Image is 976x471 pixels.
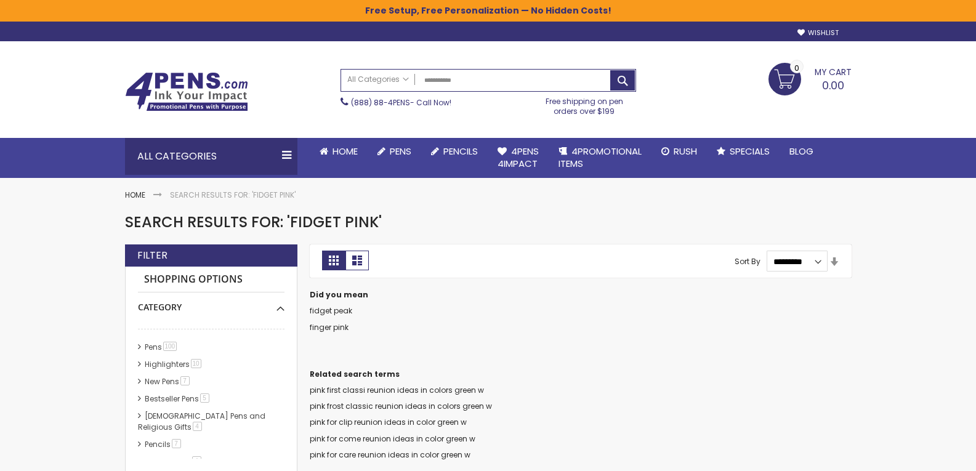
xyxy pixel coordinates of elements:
[180,376,190,385] span: 7
[822,78,844,93] span: 0.00
[351,97,451,108] span: - Call Now!
[310,385,484,395] a: pink first classi reunion ideas in colors green w
[443,145,478,158] span: Pencils
[310,401,492,411] a: pink frost classic reunion ideas in colors green w
[310,449,470,460] a: pink for care reunion ideas in color green w
[310,369,852,379] dt: Related search terms
[310,417,467,427] a: pink for clip reunion ideas in color green w
[142,359,206,369] a: Highlighters10
[789,145,813,158] span: Blog
[142,439,185,449] a: Pencils7
[125,212,382,232] span: Search results for: 'fidget pink'
[137,249,167,262] strong: Filter
[200,393,209,403] span: 5
[707,138,780,165] a: Specials
[138,292,284,313] div: Category
[192,456,201,465] span: 4
[488,138,549,178] a: 4Pens4impact
[310,322,349,332] a: finger pink
[170,190,296,200] strong: Search results for: 'fidget pink'
[768,63,852,94] a: 0.00 0
[559,145,642,170] span: 4PROMOTIONAL ITEMS
[142,393,214,404] a: Bestseller Pens5
[333,145,358,158] span: Home
[125,138,297,175] div: All Categories
[368,138,421,165] a: Pens
[341,70,415,90] a: All Categories
[533,92,636,116] div: Free shipping on pen orders over $199
[310,433,475,444] a: pink for come reunion ideas in color green w
[549,138,651,178] a: 4PROMOTIONALITEMS
[780,138,823,165] a: Blog
[735,256,760,267] label: Sort By
[351,97,410,108] a: (888) 88-4PENS
[142,376,194,387] a: New Pens7
[347,74,409,84] span: All Categories
[142,456,206,467] a: hp-featured4
[142,342,182,352] a: Pens100
[322,251,345,270] strong: Grid
[730,145,770,158] span: Specials
[421,138,488,165] a: Pencils
[651,138,707,165] a: Rush
[125,72,248,111] img: 4Pens Custom Pens and Promotional Products
[191,359,201,368] span: 10
[138,267,284,293] strong: Shopping Options
[138,411,265,432] a: [DEMOGRAPHIC_DATA] Pens and Religious Gifts4
[172,439,181,448] span: 7
[390,145,411,158] span: Pens
[674,145,697,158] span: Rush
[794,62,799,74] span: 0
[163,342,177,351] span: 100
[797,28,839,38] a: Wishlist
[193,422,202,431] span: 4
[498,145,539,170] span: 4Pens 4impact
[310,138,368,165] a: Home
[310,290,852,300] dt: Did you mean
[310,305,352,316] a: fidget peak
[125,190,145,200] a: Home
